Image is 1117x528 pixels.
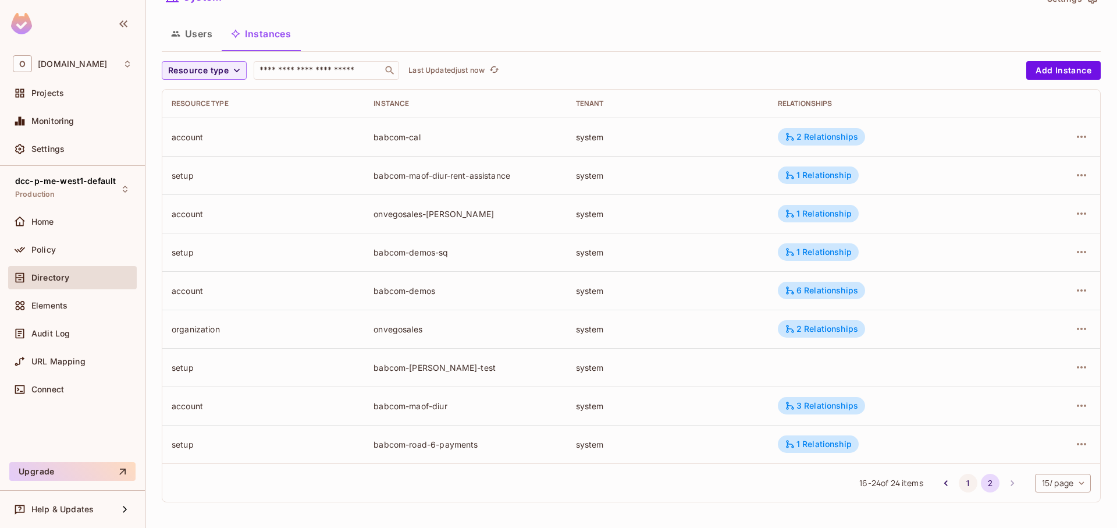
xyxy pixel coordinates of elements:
button: refresh [487,63,501,77]
span: Connect [31,385,64,394]
span: Production [15,190,55,199]
div: babcom-maof-diur-rent-assistance [373,170,557,181]
button: page 2 [981,474,999,492]
button: Resource type [162,61,247,80]
div: 15 / page [1035,474,1091,492]
button: Go to previous page [937,474,955,492]
div: setup [172,247,355,258]
span: Projects [31,88,64,98]
div: setup [172,362,355,373]
div: 1 Relationship [785,208,852,219]
div: account [172,208,355,219]
div: account [172,401,355,412]
button: Users [162,19,222,48]
div: system [576,439,759,450]
div: system [576,170,759,181]
img: SReyMgAAAABJRU5ErkJggg== [11,13,32,34]
div: Relationships [778,99,1005,108]
div: setup [172,170,355,181]
span: Click to refresh data [485,63,501,77]
div: 6 Relationships [785,285,858,296]
span: dcc-p-me-west1-default [15,176,116,186]
div: babcom-demos-sq [373,247,557,258]
div: system [576,324,759,335]
div: 1 Relationship [785,247,852,257]
div: Tenant [576,99,759,108]
div: 3 Relationships [785,401,858,411]
span: Home [31,217,54,226]
div: setup [172,439,355,450]
div: system [576,401,759,412]
span: Monitoring [31,116,74,126]
button: Go to page 1 [959,474,977,492]
nav: pagination navigation [935,474,1023,492]
span: O [13,55,32,72]
div: system [576,132,759,143]
span: URL Mapping [31,357,86,366]
div: babcom-demos [373,285,557,296]
div: babcom-maof-diur [373,401,557,412]
button: Instances [222,19,300,48]
div: Instance [373,99,557,108]
div: onvegosales [373,324,557,335]
span: Policy [31,245,56,254]
div: babcom-cal [373,132,557,143]
div: system [576,208,759,219]
span: Settings [31,144,65,154]
div: 1 Relationship [785,439,852,449]
span: Resource type [168,63,229,78]
button: Upgrade [9,462,136,481]
span: Elements [31,301,67,310]
div: onvegosales-[PERSON_NAME] [373,208,557,219]
div: babcom-[PERSON_NAME]-test [373,362,557,373]
div: 2 Relationships [785,132,858,142]
button: Add Instance [1026,61,1101,80]
span: Workspace: onvego.com [38,59,107,69]
div: account [172,132,355,143]
div: Resource type [172,99,355,108]
span: Audit Log [31,329,70,338]
p: Last Updated just now [408,66,485,75]
span: 16 - 24 of 24 items [859,477,923,490]
div: organization [172,324,355,335]
span: refresh [489,65,499,76]
div: 1 Relationship [785,170,852,180]
div: account [172,285,355,296]
div: 2 Relationships [785,324,858,334]
div: system [576,285,759,296]
span: Directory [31,273,69,282]
div: babcom-road-6-payments [373,439,557,450]
div: system [576,247,759,258]
span: Help & Updates [31,505,94,514]
div: system [576,362,759,373]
